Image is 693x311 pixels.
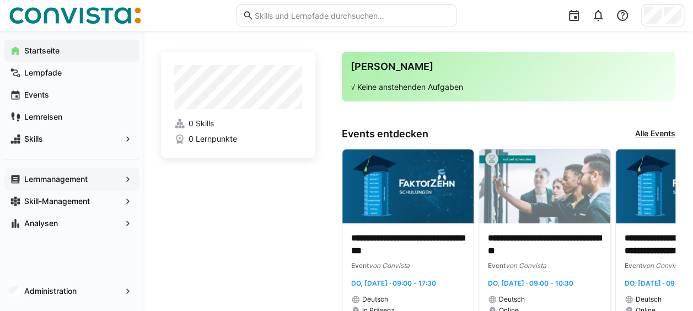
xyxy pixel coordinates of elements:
[351,61,667,73] h3: [PERSON_NAME]
[625,261,642,270] span: Event
[635,128,675,140] a: Alle Events
[362,295,388,304] span: Deutsch
[488,261,506,270] span: Event
[342,128,428,140] h3: Events entdecken
[351,279,436,287] span: Do, [DATE] · 09:00 - 17:30
[642,261,683,270] span: von Convista
[189,118,214,129] span: 0 Skills
[499,295,525,304] span: Deutsch
[369,261,410,270] span: von Convista
[351,261,369,270] span: Event
[506,261,546,270] span: von Convista
[174,118,302,129] a: 0 Skills
[488,279,573,287] span: Do, [DATE] · 09:00 - 10:30
[189,133,237,144] span: 0 Lernpunkte
[254,10,450,20] input: Skills und Lernpfade durchsuchen…
[351,82,667,93] p: √ Keine anstehenden Aufgaben
[636,295,662,304] span: Deutsch
[479,149,610,223] img: image
[342,149,474,223] img: image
